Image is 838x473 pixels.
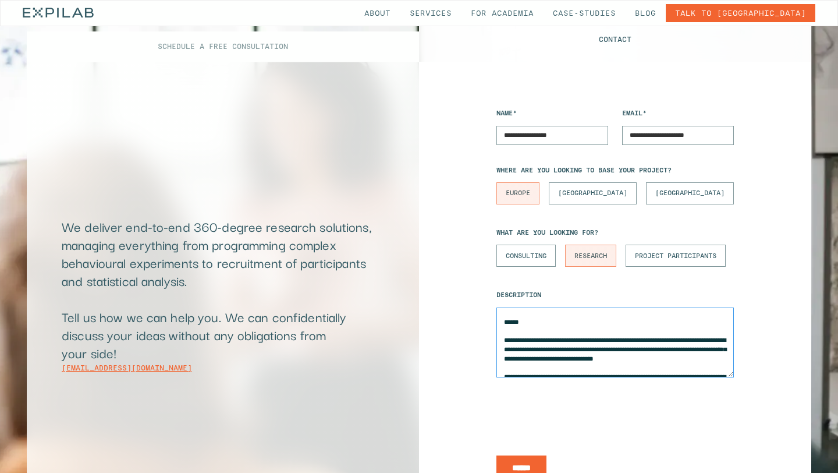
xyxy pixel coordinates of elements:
label: Email* [622,110,734,117]
a: Services [400,4,461,22]
p: We deliver end-to-end 360-degree research solutions, managing everything from programming complex... [62,217,384,362]
a: for Academia [461,4,543,22]
label: What are you looking for? [496,230,734,236]
label: Name* [496,110,608,117]
a: Talk to [GEOGRAPHIC_DATA] [666,4,815,22]
a: Blog [626,4,665,22]
iframe: reCAPTCHA [496,405,673,451]
a: Case-studies [544,4,625,22]
a: home [23,1,94,26]
a: About [355,4,400,22]
a: [EMAIL_ADDRESS][DOMAIN_NAME] [62,364,192,372]
label: Where are you looking to base your project? [496,167,734,174]
label: Description [496,292,734,299]
div: Schedule a free consultation [36,43,410,51]
div: Contact [428,36,802,44]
